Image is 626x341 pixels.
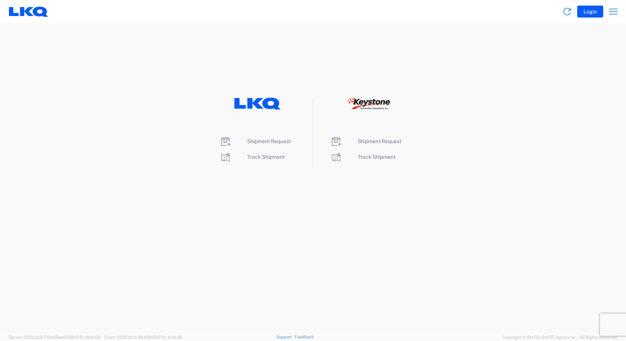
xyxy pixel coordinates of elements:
span: Shipment Request [247,138,291,144]
span: Copyright © [DATE]-[DATE] Agistix Inc., All Rights Reserved [502,334,617,341]
a: Track Shipment [330,154,395,160]
span: Shipment Request [358,138,401,144]
span: Client: 2025.20.0-8b113f4 [104,335,182,340]
a: Support [276,335,295,339]
a: Shipment Request [219,138,291,144]
a: Shipment Request [330,138,401,144]
button: Login [577,6,603,18]
span: Track Shipment [358,154,395,160]
span: [DATE] 10:16:38 [153,335,182,340]
span: Server: 2025.20.0-710e05ee653 [9,335,101,340]
a: Feedback [295,335,314,339]
a: Track Shipment [219,154,285,160]
span: [DATE] 09:51:04 [70,335,101,340]
span: Track Shipment [247,154,285,160]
